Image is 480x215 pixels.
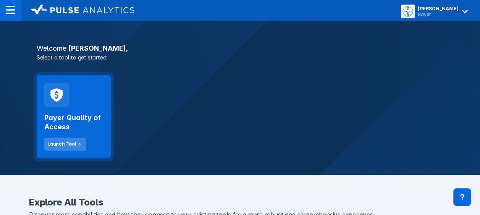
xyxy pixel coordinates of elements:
[37,44,66,52] span: Welcome
[32,53,448,61] p: Select a tool to get started:
[31,5,134,15] img: logo
[29,198,451,207] h2: Explore All Tools
[402,6,413,17] img: menu button
[32,45,448,52] h3: [PERSON_NAME] ,
[44,113,103,132] h2: Payer Quality of Access
[21,5,134,17] a: logo
[453,188,471,206] div: Contact Support
[6,5,15,14] img: menu--horizontal.svg
[418,11,459,17] div: Bayer
[418,6,459,11] div: [PERSON_NAME]
[44,138,86,151] button: Launch Tool
[37,75,111,158] a: Payer Quality of AccessLaunch Tool
[47,141,76,148] div: Launch Tool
